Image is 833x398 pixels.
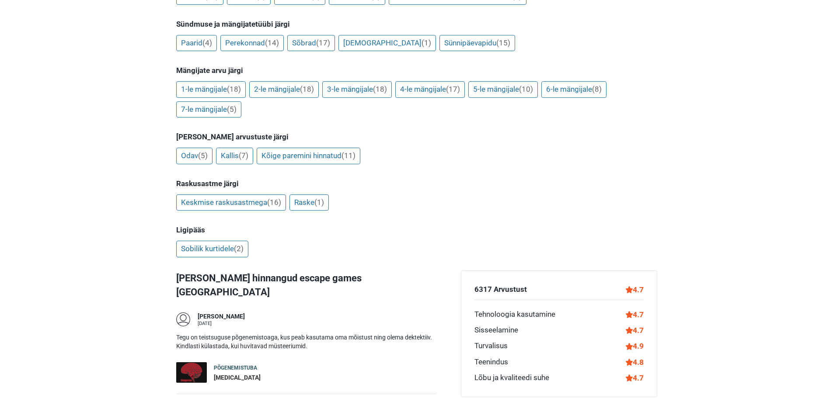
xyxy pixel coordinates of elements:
[474,372,549,384] div: Lõbu ja kvaliteedi suhe
[626,356,644,368] div: 4.8
[216,148,253,164] a: Kallis(7)
[176,148,213,164] a: Odav(5)
[342,151,356,160] span: (11)
[176,194,286,211] a: Keskmise raskusastmega(16)
[227,105,237,114] span: (5)
[474,340,508,352] div: Turvalisus
[338,35,436,52] a: [DEMOGRAPHIC_DATA](1)
[474,356,508,368] div: Teenindus
[541,81,606,98] a: 6-le mängijale(8)
[439,35,515,52] a: Sünnipäevapidu(15)
[322,81,392,98] a: 3-le mängijale(18)
[176,132,657,141] h5: [PERSON_NAME] arvustuste järgi
[176,333,436,350] p: Tegu on teistsuguse põgenemistoaga, kus peab kasutama oma mõistust ning olema dektektiiv. Kindlas...
[592,85,602,93] span: (8)
[474,325,518,336] div: Sisseelamine
[626,340,644,352] div: 4.9
[214,364,261,372] div: Põgenemistuba
[198,321,245,326] div: [DATE]
[519,85,533,93] span: (10)
[249,81,319,98] a: 2-le mängijale(18)
[214,374,261,382] div: [MEDICAL_DATA]
[176,362,207,383] img: Paranoia
[373,85,387,93] span: (18)
[257,148,360,164] a: Kõige paremini hinnatud(11)
[265,38,279,47] span: (14)
[316,38,330,47] span: (17)
[220,35,284,52] a: Perekonnad(14)
[198,151,208,160] span: (5)
[300,85,314,93] span: (18)
[176,20,657,28] h5: Sündmuse ja mängijatetüübi järgi
[289,194,329,211] a: Raske(1)
[626,284,644,295] div: 4.7
[314,198,324,207] span: (1)
[198,312,245,321] div: [PERSON_NAME]
[395,81,465,98] a: 4-le mängijale(17)
[474,309,555,320] div: Tehnoloogia kasutamine
[202,38,212,47] span: (4)
[176,81,246,98] a: 1-le mängijale(18)
[176,362,436,383] a: Paranoia Põgenemistuba [MEDICAL_DATA]
[176,270,454,300] h3: [PERSON_NAME] hinnangud escape games [GEOGRAPHIC_DATA]
[176,66,657,75] h5: Mängijate arvu järgi
[176,179,657,188] h5: Raskusastme järgi
[234,244,244,253] span: (2)
[176,225,657,234] h5: Ligipääs
[239,151,248,160] span: (7)
[176,101,241,118] a: 7-le mängijale(5)
[287,35,335,52] a: Sõbrad(17)
[626,309,644,320] div: 4.7
[474,284,527,295] div: 6317 Arvustust
[626,372,644,384] div: 4.7
[176,241,248,257] a: Sobilik kurtidele(2)
[446,85,460,93] span: (17)
[267,198,281,207] span: (16)
[496,38,510,47] span: (15)
[227,85,241,93] span: (18)
[422,38,431,47] span: (1)
[176,35,217,52] a: Paarid(4)
[468,81,538,98] a: 5-le mängijale(10)
[626,325,644,336] div: 4.7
